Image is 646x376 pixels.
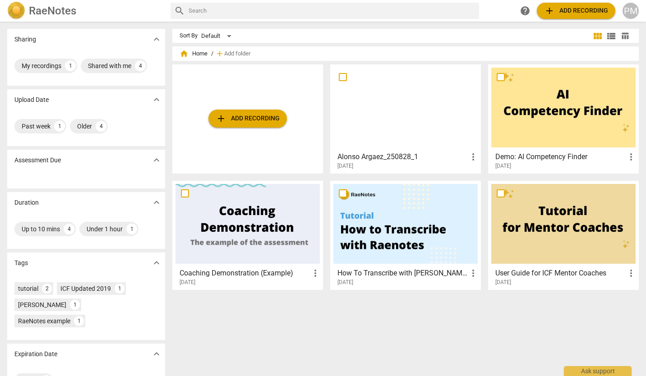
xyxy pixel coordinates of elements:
p: Tags [14,258,28,268]
span: [DATE] [180,279,195,286]
div: 1 [70,300,80,310]
button: Show more [150,196,163,209]
button: Show more [150,256,163,270]
span: add [544,5,555,16]
div: 1 [74,316,84,326]
span: more_vert [626,151,637,162]
h3: Coaching Demonstration (Example) [180,268,310,279]
span: [DATE] [337,279,353,286]
a: Help [517,3,533,19]
button: List view [604,29,618,43]
div: Past week [22,122,51,131]
p: Duration [14,198,39,207]
div: Shared with me [88,61,131,70]
span: more_vert [626,268,637,279]
div: RaeNotes example [18,316,70,326]
a: Alonso Argaez_250828_1[DATE] [333,68,478,170]
p: Upload Date [14,95,49,105]
span: search [174,5,185,16]
button: Upload [208,110,287,128]
a: How To Transcribe with [PERSON_NAME][DATE] [333,184,478,286]
span: / [211,50,213,57]
img: Logo [7,2,25,20]
a: Demo: AI Competency Finder[DATE] [491,68,636,170]
button: Show more [150,93,163,106]
h3: Demo: AI Competency Finder [495,151,626,162]
input: Search [189,4,475,18]
span: [DATE] [495,162,511,170]
div: 4 [135,60,146,71]
div: Sort By [180,32,198,39]
span: expand_more [151,34,162,45]
div: 4 [96,121,106,132]
span: [DATE] [337,162,353,170]
div: Ask support [564,366,632,376]
div: [PERSON_NAME] [18,300,66,309]
div: tutorial [18,284,38,293]
div: My recordings [22,61,61,70]
span: Add folder [224,50,250,57]
span: more_vert [310,268,321,279]
h2: RaeNotes [29,5,76,17]
span: expand_more [151,155,162,165]
button: PM [623,3,639,19]
button: Upload [537,3,615,19]
div: 2 [42,284,52,293]
p: Sharing [14,35,36,44]
h3: How To Transcribe with RaeNotes [337,268,468,279]
span: home [180,49,189,58]
span: expand_more [151,94,162,105]
span: more_vert [468,268,479,279]
h3: User Guide for ICF Mentor Coaches [495,268,626,279]
span: help [520,5,531,16]
div: Older [77,122,92,131]
button: Table view [618,29,632,43]
span: view_module [592,31,603,41]
button: Tile view [591,29,604,43]
span: table_chart [621,32,629,40]
a: LogoRaeNotes [7,2,163,20]
span: view_list [606,31,617,41]
button: Show more [150,32,163,46]
div: 4 [64,224,74,234]
span: add [215,49,224,58]
span: Add recording [544,5,608,16]
div: ICF Updated 2019 [60,284,111,293]
div: Under 1 hour [87,225,123,234]
span: more_vert [468,151,479,162]
div: Default [201,29,235,43]
span: [DATE] [495,279,511,286]
h3: Alonso Argaez_250828_1 [337,151,468,162]
p: Expiration Date [14,349,57,359]
span: expand_more [151,348,162,359]
button: Show more [150,153,163,167]
span: Home [180,49,208,58]
div: Up to 10 mins [22,225,60,234]
p: Assessment Due [14,156,61,165]
span: add [216,113,226,124]
div: 1 [65,60,76,71]
a: Coaching Demonstration (Example)[DATE] [175,184,320,286]
button: Show more [150,347,163,361]
a: User Guide for ICF Mentor Coaches[DATE] [491,184,636,286]
div: 1 [115,284,125,293]
div: 1 [54,121,65,132]
span: expand_more [151,197,162,208]
div: 1 [126,224,137,234]
span: expand_more [151,257,162,268]
span: Add recording [216,113,280,124]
